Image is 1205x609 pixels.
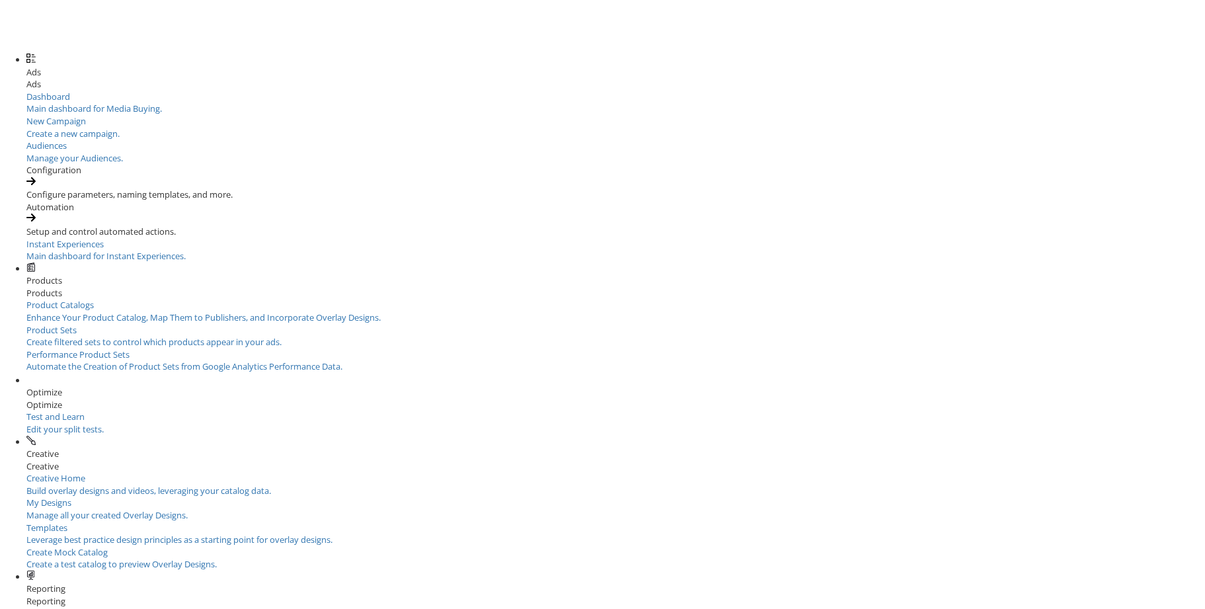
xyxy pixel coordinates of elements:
[26,497,1205,509] div: My Designs
[26,201,1205,214] div: Automation
[26,188,1205,201] div: Configure parameters, naming templates, and more.
[26,448,59,460] span: Creative
[26,423,192,436] div: Edit your split tests.
[26,140,1205,152] div: Audiences
[26,299,1205,323] a: Product CatalogsEnhance Your Product Catalog, Map Them to Publishers, and Incorporate Overlay Des...
[26,140,1205,164] a: AudiencesManage your Audiences.
[26,534,1205,546] div: Leverage best practice design principles as a starting point for overlay designs.
[26,225,1205,238] div: Setup and control automated actions.
[26,497,1205,521] a: My DesignsManage all your created Overlay Designs.
[26,128,1205,140] div: Create a new campaign.
[26,164,1205,177] div: Configuration
[26,78,1205,91] div: Ads
[26,595,1205,608] div: Reporting
[26,324,1205,337] div: Product Sets
[26,485,1205,497] div: Build overlay designs and videos, leveraging your catalog data.
[26,250,1205,263] div: Main dashboard for Instant Experiences.
[26,386,62,398] span: Optimize
[26,102,1205,115] div: Main dashboard for Media Buying.
[26,522,1205,534] div: Templates
[26,336,1205,348] div: Create filtered sets to control which products appear in your ads.
[26,348,1205,373] a: Performance Product SetsAutomate the Creation of Product Sets from Google Analytics Performance D...
[26,399,1205,411] div: Optimize
[26,583,65,594] span: Reporting
[26,360,1205,373] div: Automate the Creation of Product Sets from Google Analytics Performance Data.
[26,238,1205,251] div: Instant Experiences
[26,509,1205,522] div: Manage all your created Overlay Designs.
[26,411,192,435] a: Test and LearnEdit your split tests.
[26,115,1205,128] div: New Campaign
[26,324,1205,348] a: Product SetsCreate filtered sets to control which products appear in your ads.
[26,238,1205,263] a: Instant ExperiencesMain dashboard for Instant Experiences.
[26,472,1205,497] a: Creative HomeBuild overlay designs and videos, leveraging your catalog data.
[26,91,1205,103] div: Dashboard
[26,152,1205,165] div: Manage your Audiences.
[26,546,1205,571] a: Create Mock CatalogCreate a test catalog to preview Overlay Designs.
[26,460,1205,473] div: Creative
[26,91,1205,115] a: DashboardMain dashboard for Media Buying.
[26,66,41,78] span: Ads
[26,558,1205,571] div: Create a test catalog to preview Overlay Designs.
[26,274,62,286] span: Products
[26,299,1205,311] div: Product Catalogs
[26,522,1205,546] a: TemplatesLeverage best practice design principles as a starting point for overlay designs.
[26,472,1205,485] div: Creative Home
[26,411,192,423] div: Test and Learn
[26,311,1205,324] div: Enhance Your Product Catalog, Map Them to Publishers, and Incorporate Overlay Designs.
[26,115,1205,140] a: New CampaignCreate a new campaign.
[26,287,1205,300] div: Products
[26,546,1205,559] div: Create Mock Catalog
[26,348,1205,361] div: Performance Product Sets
